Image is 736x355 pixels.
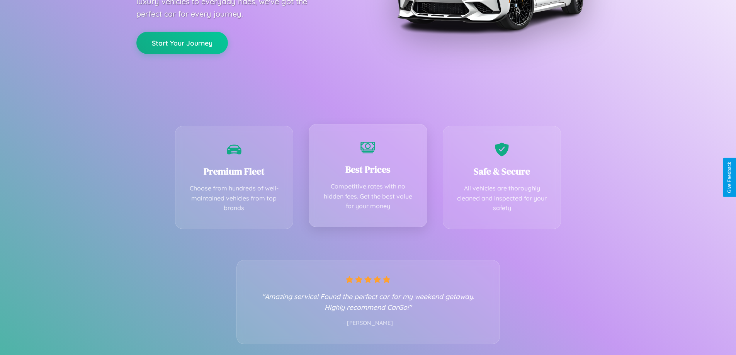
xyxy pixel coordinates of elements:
p: Competitive rates with no hidden fees. Get the best value for your money [321,182,415,211]
div: Give Feedback [727,162,732,193]
h3: Safe & Secure [455,165,549,178]
p: - [PERSON_NAME] [252,318,484,328]
p: All vehicles are thoroughly cleaned and inspected for your safety [455,183,549,213]
button: Start Your Journey [136,32,228,54]
p: "Amazing service! Found the perfect car for my weekend getaway. Highly recommend CarGo!" [252,291,484,313]
h3: Premium Fleet [187,165,282,178]
h3: Best Prices [321,163,415,176]
p: Choose from hundreds of well-maintained vehicles from top brands [187,183,282,213]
